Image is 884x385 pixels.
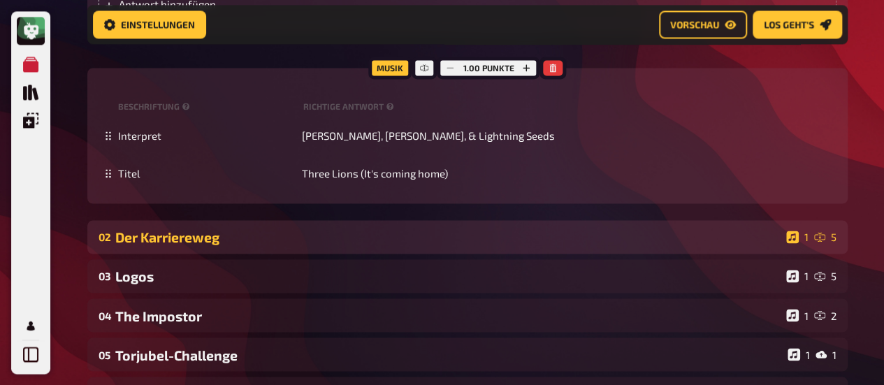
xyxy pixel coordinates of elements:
[118,101,298,112] small: Beschriftung
[118,167,140,180] span: Titel
[659,11,747,39] a: Vorschau
[786,270,809,282] div: 1
[121,20,195,30] span: Einstellungen
[814,231,836,243] div: 5
[786,231,809,243] div: 1
[764,20,814,30] span: Los geht's
[99,348,110,361] div: 05
[814,270,836,282] div: 5
[814,309,836,321] div: 2
[115,307,781,324] div: The Impostor
[118,129,161,142] span: Interpret
[17,78,45,106] a: Quiz Sammlung
[99,309,110,321] div: 04
[788,348,810,361] div: 1
[17,312,45,340] a: Mein Konto
[115,347,782,363] div: Torjubel-Challenge
[99,270,110,282] div: 03
[302,167,448,180] span: Three Lions (It's coming home)
[302,129,555,142] span: [PERSON_NAME], [PERSON_NAME], & Lightning Seeds
[115,229,781,245] div: Der Karriereweg
[786,309,809,321] div: 1
[303,101,397,112] small: Richtige Antwort
[437,57,539,79] div: 1.00 Punkte
[17,106,45,134] a: Einblendungen
[93,11,206,39] a: Einstellungen
[17,50,45,78] a: Meine Quizze
[670,20,719,30] span: Vorschau
[816,348,836,361] div: 1
[753,11,842,39] a: Los geht's
[115,268,781,284] div: Logos
[368,57,412,79] div: Musik
[99,231,110,243] div: 02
